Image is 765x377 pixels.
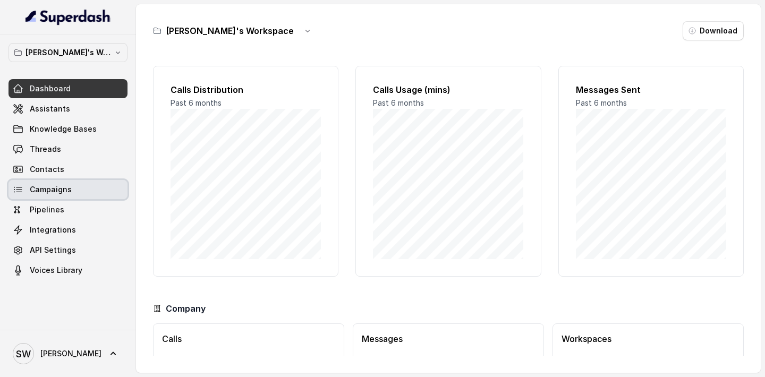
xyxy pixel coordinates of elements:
h2: Messages Sent [576,83,726,96]
span: Past 6 months [171,98,222,107]
span: API Settings [30,245,76,255]
span: Pipelines [30,204,64,215]
a: Pipelines [8,200,127,219]
span: Contacts [30,164,64,175]
span: Threads [30,144,61,155]
h2: Calls Distribution [171,83,321,96]
a: Voices Library [8,261,127,280]
p: Available [162,354,335,364]
h3: Messages [362,332,535,345]
a: API Settings [8,241,127,260]
h3: Calls [162,332,335,345]
a: Campaigns [8,180,127,199]
span: Assistants [30,104,70,114]
p: [PERSON_NAME]'s Workspace [25,46,110,59]
p: Available [562,354,735,364]
a: Dashboard [8,79,127,98]
a: Contacts [8,160,127,179]
span: [PERSON_NAME] [40,348,101,359]
span: Campaigns [30,184,72,195]
span: Integrations [30,225,76,235]
a: Integrations [8,220,127,239]
h2: Calls Usage (mins) [373,83,523,96]
img: light.svg [25,8,111,25]
text: SW [16,348,31,359]
p: Available [362,354,535,364]
button: Download [683,21,744,40]
span: Dashboard [30,83,71,94]
a: Threads [8,140,127,159]
span: Past 6 months [373,98,424,107]
button: [PERSON_NAME]'s Workspace [8,43,127,62]
h3: Workspaces [562,332,735,345]
span: Knowledge Bases [30,124,97,134]
a: [PERSON_NAME] [8,339,127,369]
span: Past 6 months [576,98,627,107]
h3: [PERSON_NAME]'s Workspace [166,24,294,37]
a: Assistants [8,99,127,118]
h3: Company [166,302,206,315]
a: Knowledge Bases [8,119,127,139]
span: Voices Library [30,265,82,276]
